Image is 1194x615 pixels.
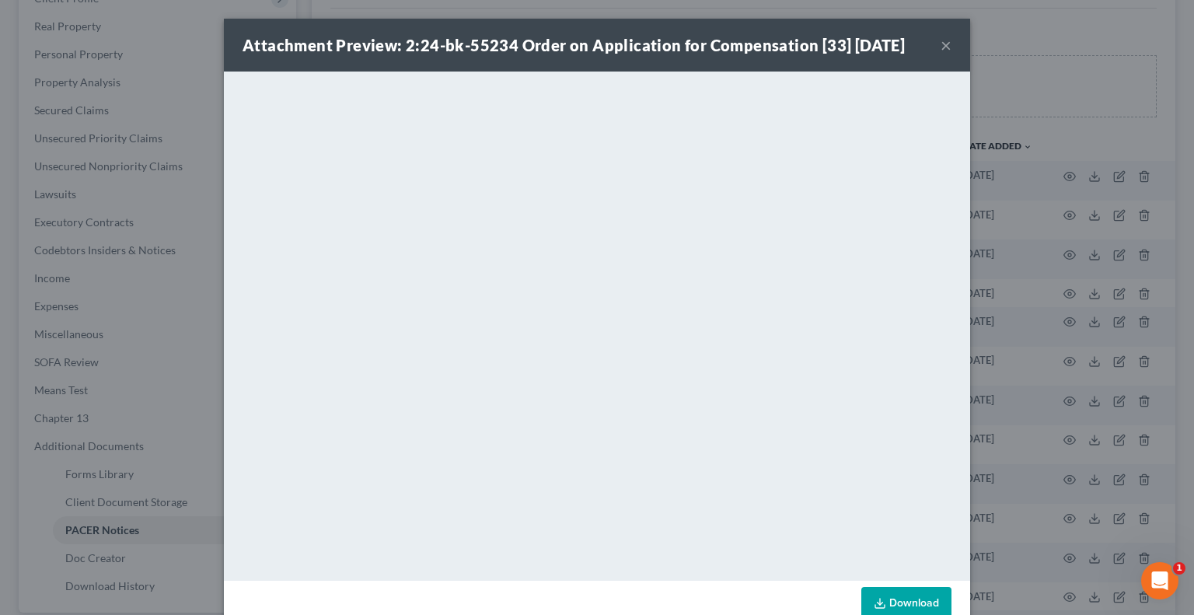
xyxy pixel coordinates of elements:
[1173,562,1185,575] span: 1
[243,36,905,54] strong: Attachment Preview: 2:24-bk-55234 Order on Application for Compensation [33] [DATE]
[224,72,970,577] iframe: <object ng-attr-data='[URL][DOMAIN_NAME]' type='application/pdf' width='100%' height='650px'></ob...
[941,36,951,54] button: ×
[1141,562,1178,599] iframe: Intercom live chat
